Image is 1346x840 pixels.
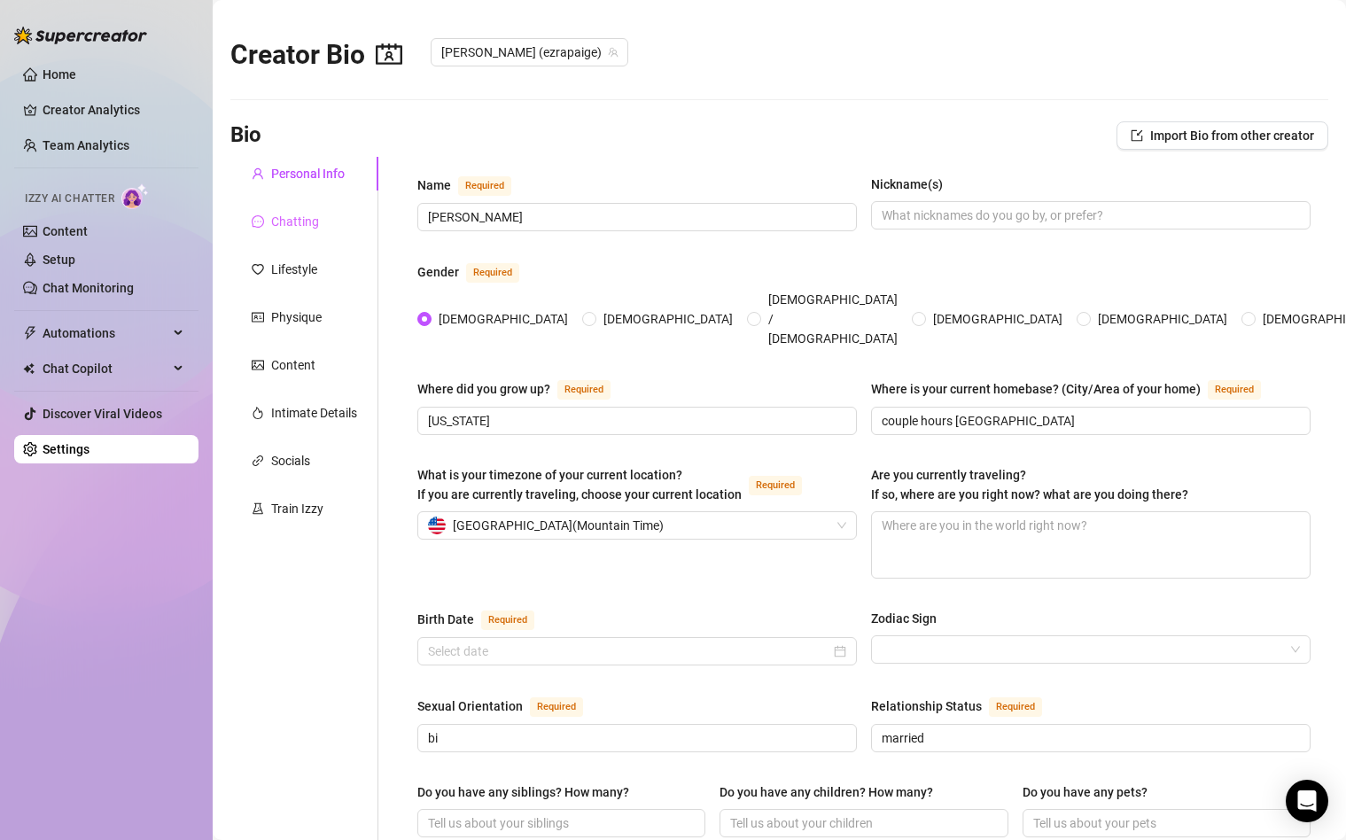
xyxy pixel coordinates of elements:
label: Sexual Orientation [417,696,603,717]
div: Chatting [271,212,319,231]
span: Automations [43,319,168,347]
input: Where is your current homebase? (City/Area of your home) [882,411,1296,431]
span: [DEMOGRAPHIC_DATA] [1091,309,1234,329]
a: Team Analytics [43,138,129,152]
label: Do you have any siblings? How many? [417,782,642,802]
img: us [428,517,446,534]
div: Birth Date [417,610,474,629]
label: Where did you grow up? [417,378,630,400]
span: Are you currently traveling? If so, where are you right now? what are you doing there? [871,468,1188,502]
span: Ezra (ezrapaige) [441,39,618,66]
a: Setup [43,253,75,267]
span: picture [252,359,264,371]
div: Sexual Orientation [417,696,523,716]
div: Do you have any pets? [1023,782,1148,802]
img: Chat Copilot [23,362,35,375]
div: Zodiac Sign [871,609,937,628]
a: Content [43,224,88,238]
span: Import Bio from other creator [1150,128,1314,143]
input: Relationship Status [882,728,1296,748]
label: Nickname(s) [871,175,955,194]
input: Do you have any siblings? How many? [428,813,691,833]
div: Socials [271,451,310,471]
span: message [252,215,264,228]
div: Nickname(s) [871,175,943,194]
div: Lifestyle [271,260,317,279]
a: Home [43,67,76,82]
div: Physique [271,307,322,327]
div: Open Intercom Messenger [1286,780,1328,822]
h3: Bio [230,121,261,150]
span: [DEMOGRAPHIC_DATA] [596,309,740,329]
img: AI Chatter [121,183,149,209]
label: Relationship Status [871,696,1062,717]
span: [DEMOGRAPHIC_DATA] [926,309,1070,329]
div: Train Izzy [271,499,323,518]
a: Creator Analytics [43,96,184,124]
span: import [1131,129,1143,142]
label: Name [417,175,531,196]
span: Required [466,263,519,283]
label: Do you have any pets? [1023,782,1160,802]
span: contacts [376,41,402,67]
span: Required [749,476,802,495]
input: Do you have any children? How many? [730,813,993,833]
input: Name [428,207,843,227]
div: Personal Info [271,164,345,183]
span: [GEOGRAPHIC_DATA] ( Mountain Time ) [453,512,664,539]
a: Settings [43,442,89,456]
div: Name [417,175,451,195]
span: Required [530,697,583,717]
a: Discover Viral Videos [43,407,162,421]
div: Relationship Status [871,696,982,716]
span: Required [481,611,534,630]
label: Zodiac Sign [871,609,949,628]
span: [DEMOGRAPHIC_DATA] / [DEMOGRAPHIC_DATA] [761,290,905,348]
div: Gender [417,262,459,282]
span: team [608,47,619,58]
span: [DEMOGRAPHIC_DATA] [432,309,575,329]
span: What is your timezone of your current location? If you are currently traveling, choose your curre... [417,468,742,502]
div: Where did you grow up? [417,379,550,399]
div: Content [271,355,315,375]
input: Birth Date [428,642,830,661]
label: Gender [417,261,539,283]
span: Izzy AI Chatter [25,191,114,207]
div: Do you have any children? How many? [720,782,933,802]
span: idcard [252,311,264,323]
span: Required [557,380,611,400]
a: Chat Monitoring [43,281,134,295]
div: Where is your current homebase? (City/Area of your home) [871,379,1201,399]
input: Where did you grow up? [428,411,843,431]
img: logo-BBDzfeDw.svg [14,27,147,44]
input: Nickname(s) [882,206,1296,225]
span: link [252,455,264,467]
label: Birth Date [417,609,554,630]
span: thunderbolt [23,326,37,340]
span: experiment [252,502,264,515]
div: Do you have any siblings? How many? [417,782,629,802]
span: fire [252,407,264,419]
span: Chat Copilot [43,354,168,383]
h2: Creator Bio [230,38,402,72]
label: Where is your current homebase? (City/Area of your home) [871,378,1280,400]
input: Do you have any pets? [1033,813,1296,833]
span: Required [458,176,511,196]
span: Required [1208,380,1261,400]
div: Intimate Details [271,403,357,423]
input: Sexual Orientation [428,728,843,748]
span: heart [252,263,264,276]
span: user [252,167,264,180]
label: Do you have any children? How many? [720,782,945,802]
span: Required [989,697,1042,717]
button: Import Bio from other creator [1116,121,1328,150]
